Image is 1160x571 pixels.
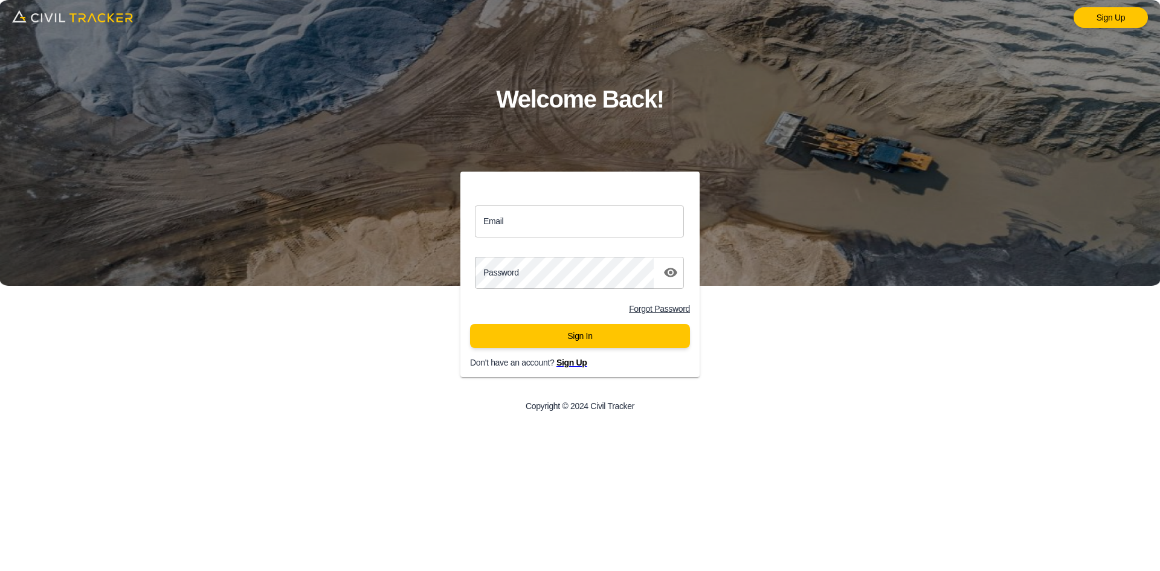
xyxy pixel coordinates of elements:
a: Sign Up [556,358,587,367]
p: Don't have an account? [470,358,709,367]
p: Copyright © 2024 Civil Tracker [526,401,634,411]
button: toggle password visibility [659,260,683,285]
button: Sign In [470,324,690,348]
a: Sign Up [1074,7,1148,28]
a: Forgot Password [629,304,690,314]
input: email [475,205,684,237]
img: logo [12,6,133,27]
h1: Welcome Back! [496,80,664,119]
